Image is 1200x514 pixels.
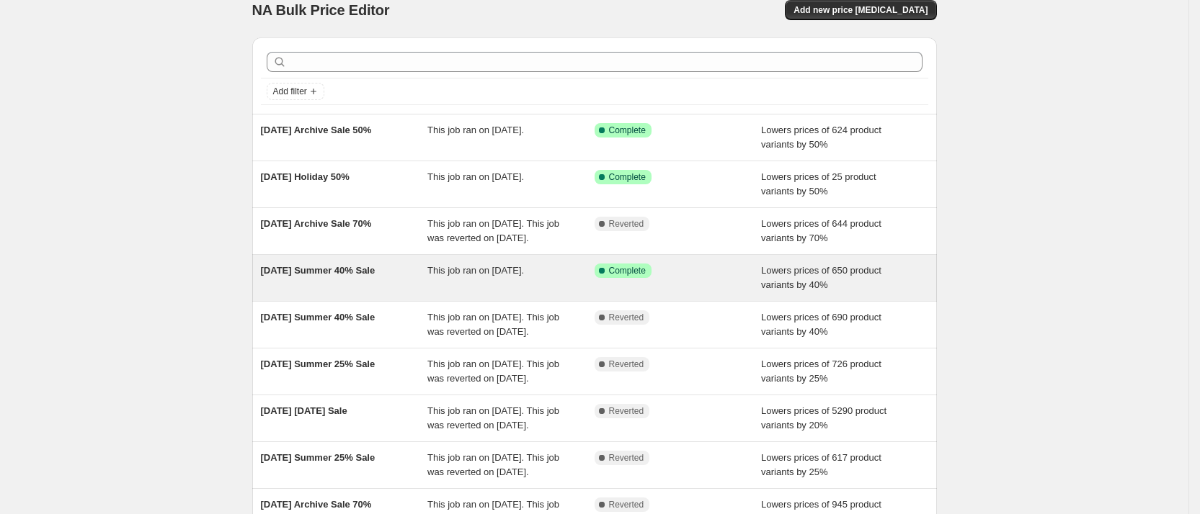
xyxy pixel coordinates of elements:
[761,218,881,243] span: Lowers prices of 644 product variants by 70%
[261,312,375,323] span: [DATE] Summer 40% Sale
[427,359,559,384] span: This job ran on [DATE]. This job was reverted on [DATE].
[609,218,644,230] span: Reverted
[609,405,644,417] span: Reverted
[609,312,644,323] span: Reverted
[427,452,559,477] span: This job ran on [DATE]. This job was reverted on [DATE].
[261,499,372,510] span: [DATE] Archive Sale 70%
[794,4,928,16] span: Add new price [MEDICAL_DATA]
[427,171,524,182] span: This job ran on [DATE].
[609,499,644,510] span: Reverted
[427,265,524,276] span: This job ran on [DATE].
[261,171,350,182] span: [DATE] Holiday 50%
[267,83,324,100] button: Add filter
[427,125,524,135] span: This job ran on [DATE].
[761,405,886,430] span: Lowers prices of 5290 product variants by 20%
[609,359,644,370] span: Reverted
[427,218,559,243] span: This job ran on [DATE]. This job was reverted on [DATE].
[427,405,559,430] span: This job ran on [DATE]. This job was reverted on [DATE].
[609,452,644,464] span: Reverted
[261,265,375,276] span: [DATE] Summer 40% Sale
[609,171,646,183] span: Complete
[273,86,307,97] span: Add filter
[261,405,347,416] span: [DATE] [DATE] Sale
[761,312,881,337] span: Lowers prices of 690 product variants by 40%
[761,452,881,477] span: Lowers prices of 617 product variants by 25%
[252,2,390,18] span: NA Bulk Price Editor
[761,125,881,150] span: Lowers prices of 624 product variants by 50%
[261,359,375,369] span: [DATE] Summer 25% Sale
[761,171,876,197] span: Lowers prices of 25 product variants by 50%
[609,265,646,276] span: Complete
[427,312,559,337] span: This job ran on [DATE]. This job was reverted on [DATE].
[261,452,375,463] span: [DATE] Summer 25% Sale
[261,218,372,229] span: [DATE] Archive Sale 70%
[761,265,881,290] span: Lowers prices of 650 product variants by 40%
[261,125,372,135] span: [DATE] Archive Sale 50%
[761,359,881,384] span: Lowers prices of 726 product variants by 25%
[609,125,646,136] span: Complete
